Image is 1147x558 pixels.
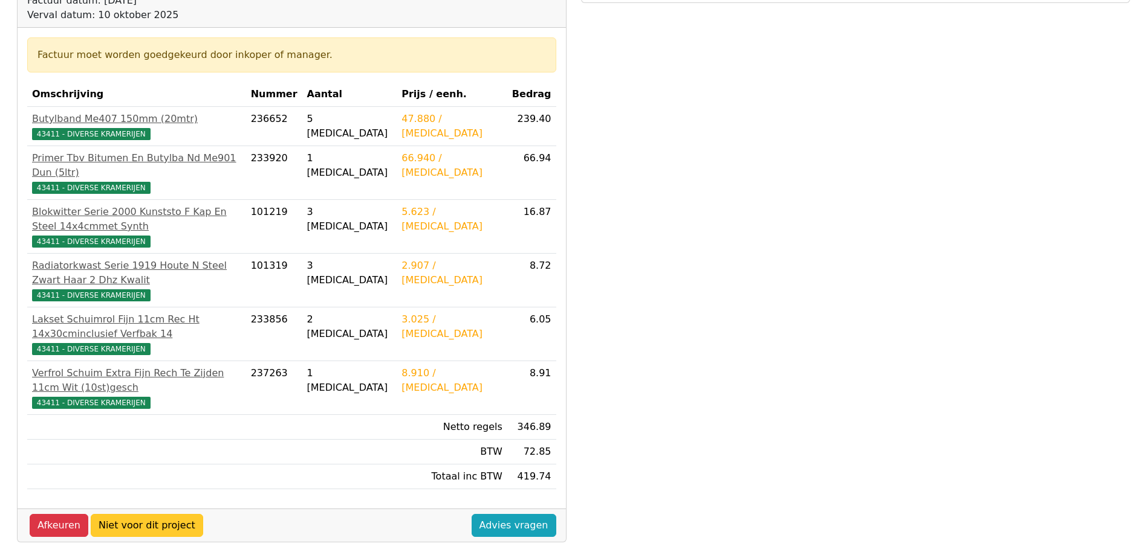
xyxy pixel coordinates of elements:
[401,366,502,395] div: 8.910 / [MEDICAL_DATA]
[32,112,241,141] a: Butylband Me407 150mm (20mtr)43411 - DIVERSE KRAMERIJEN
[507,440,556,464] td: 72.85
[302,82,397,107] th: Aantal
[32,205,241,234] div: Blokwitter Serie 2000 Kunststo F Kap En Steel 14x4cmmet Synth
[32,312,241,356] a: Lakset Schuimrol Fijn 11cm Rec Ht 14x30cminclusief Verfbak 1443411 - DIVERSE KRAMERIJEN
[32,112,241,126] div: Butylband Me407 150mm (20mtr)
[307,151,392,180] div: 1 [MEDICAL_DATA]
[246,146,302,200] td: 233920
[401,205,502,234] div: 5.623 / [MEDICAL_DATA]
[246,107,302,146] td: 236652
[307,205,392,234] div: 3 [MEDICAL_DATA]
[397,464,507,489] td: Totaal inc BTW
[32,151,241,180] div: Primer Tbv Bitumen En Butylba Nd Me901 Dun (5ltr)
[32,258,241,287] div: Radiatorkwast Serie 1919 Houte N Steel Zwart Haar 2 Dhz Kwalit
[507,464,556,489] td: 419.74
[30,514,88,537] a: Afkeuren
[32,343,151,355] span: 43411 - DIVERSE KRAMERIJEN
[32,289,151,301] span: 43411 - DIVERSE KRAMERIJEN
[401,312,502,341] div: 3.025 / [MEDICAL_DATA]
[32,182,151,194] span: 43411 - DIVERSE KRAMERIJEN
[307,112,392,141] div: 5 [MEDICAL_DATA]
[397,440,507,464] td: BTW
[397,82,507,107] th: Prijs / eenh.
[507,254,556,307] td: 8.72
[507,415,556,440] td: 346.89
[246,82,302,107] th: Nummer
[307,312,392,341] div: 2 [MEDICAL_DATA]
[507,361,556,415] td: 8.91
[32,397,151,409] span: 43411 - DIVERSE KRAMERIJEN
[246,200,302,254] td: 101219
[27,82,246,107] th: Omschrijving
[246,361,302,415] td: 237263
[401,112,502,141] div: 47.880 / [MEDICAL_DATA]
[246,254,302,307] td: 101319
[401,151,502,180] div: 66.940 / [MEDICAL_DATA]
[32,236,151,248] span: 43411 - DIVERSE KRAMERIJEN
[32,312,241,341] div: Lakset Schuimrol Fijn 11cm Rec Ht 14x30cminclusief Verfbak 14
[401,258,502,287] div: 2.907 / [MEDICAL_DATA]
[507,307,556,361] td: 6.05
[507,107,556,146] td: 239.40
[307,366,392,395] div: 1 [MEDICAL_DATA]
[91,514,203,537] a: Niet voor dit project
[37,48,546,62] div: Factuur moet worden goedgekeurd door inkoper of manager.
[507,146,556,200] td: 66.94
[32,205,241,248] a: Blokwitter Serie 2000 Kunststo F Kap En Steel 14x4cmmet Synth43411 - DIVERSE KRAMERIJEN
[32,151,241,194] a: Primer Tbv Bitumen En Butylba Nd Me901 Dun (5ltr)43411 - DIVERSE KRAMERIJEN
[507,200,556,254] td: 16.87
[507,82,556,107] th: Bedrag
[246,307,302,361] td: 233856
[32,366,241,395] div: Verfrol Schuim Extra Fijn Rech Te Zijden 11cm Wit (10st)gesch
[32,366,241,409] a: Verfrol Schuim Extra Fijn Rech Te Zijden 11cm Wit (10st)gesch43411 - DIVERSE KRAMERIJEN
[32,258,241,302] a: Radiatorkwast Serie 1919 Houte N Steel Zwart Haar 2 Dhz Kwalit43411 - DIVERSE KRAMERIJEN
[472,514,556,537] a: Advies vragen
[32,128,151,140] span: 43411 - DIVERSE KRAMERIJEN
[27,8,265,22] div: Verval datum: 10 oktober 2025
[397,415,507,440] td: Netto regels
[307,258,392,287] div: 3 [MEDICAL_DATA]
